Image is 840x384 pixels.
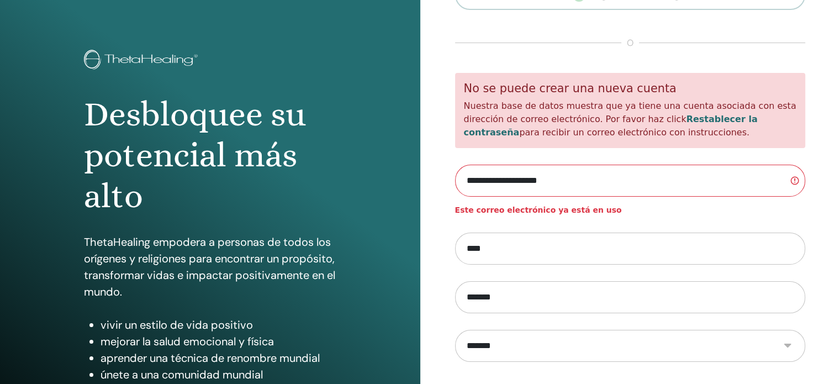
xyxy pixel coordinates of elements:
li: mejorar la salud emocional y física [101,333,336,350]
li: vivir un estilo de vida positivo [101,317,336,333]
span: o [621,36,639,50]
div: Nuestra base de datos muestra que ya tiene una cuenta asociada con esta dirección de correo elect... [455,73,806,149]
strong: Este correo electrónico ya está en uso [455,206,622,214]
li: aprender una técnica de renombre mundial [101,350,336,366]
h5: No se puede crear una nueva cuenta [464,82,797,96]
h1: Desbloquee su potencial más alto [84,94,336,217]
li: únete a una comunidad mundial [101,366,336,383]
p: ThetaHealing empodera a personas de todos los orígenes y religiones para encontrar un propósito, ... [84,234,336,300]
